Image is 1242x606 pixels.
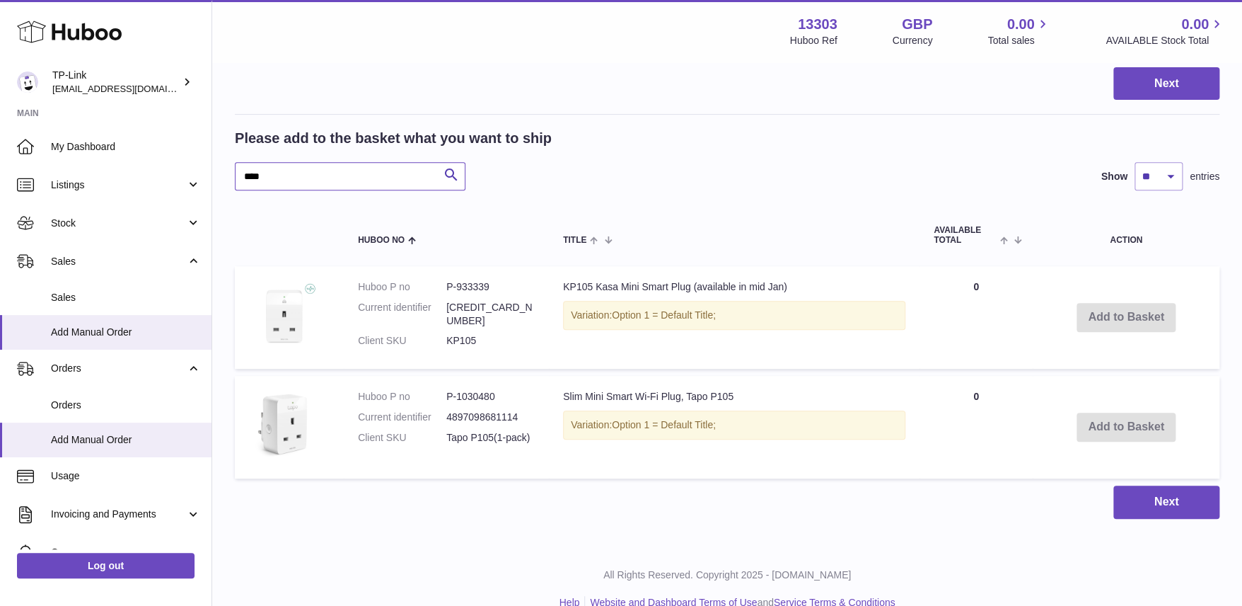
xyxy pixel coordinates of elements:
button: Next [1113,486,1219,519]
a: Log out [17,553,195,578]
span: Add Manual Order [51,433,201,447]
span: 0.00 [1007,15,1035,34]
div: Currency [893,34,933,47]
div: Huboo Ref [790,34,837,47]
dd: P-1030480 [446,390,535,404]
span: AVAILABLE Stock Total [1105,34,1225,47]
img: Slim Mini Smart Wi-Fi Plug, Tapo P105 [249,390,320,461]
span: Option 1 = Default Title; [612,309,716,321]
span: Stock [51,217,186,230]
span: Usage [51,469,201,483]
span: Total sales [987,34,1050,47]
dt: Client SKU [358,431,446,445]
button: Next [1113,67,1219,101]
dt: Huboo P no [358,390,446,404]
a: 0.00 AVAILABLE Stock Total [1105,15,1225,47]
th: Action [1033,212,1219,258]
img: gaby.chen@tp-link.com [17,72,38,93]
span: AVAILABLE Total [934,226,997,244]
div: Variation: [563,301,905,330]
span: 0.00 [1181,15,1209,34]
dd: P-933339 [446,280,535,294]
strong: GBP [902,15,932,34]
span: Huboo no [358,236,405,245]
span: Option 1 = Default Title; [612,419,716,430]
a: 0.00 Total sales [987,15,1050,47]
span: Orders [51,399,201,412]
span: Orders [51,362,186,375]
span: Title [563,236,586,245]
td: 0 [919,266,1033,370]
span: Cases [51,546,201,559]
dd: [CREDIT_CARD_NUMBER] [446,301,535,328]
p: All Rights Reserved. Copyright 2025 - [DOMAIN_NAME] [224,568,1231,582]
span: Invoicing and Payments [51,508,186,521]
span: My Dashboard [51,140,201,154]
span: entries [1190,170,1219,183]
td: Slim Mini Smart Wi-Fi Plug, Tapo P105 [549,376,919,479]
td: KP105 Kasa Mini Smart Plug (available in mid Jan) [549,266,919,370]
dt: Client SKU [358,334,446,348]
span: [EMAIL_ADDRESS][DOMAIN_NAME] [52,83,208,94]
dd: Tapo P105(1-pack) [446,431,535,445]
span: Listings [51,178,186,192]
span: Sales [51,291,201,304]
div: Variation: [563,411,905,440]
dt: Current identifier [358,411,446,424]
img: KP105 Kasa Mini Smart Plug (available in mid Jan) [249,280,320,351]
h2: Please add to the basket what you want to ship [235,129,552,148]
label: Show [1101,170,1127,183]
dt: Huboo P no [358,280,446,294]
td: 0 [919,376,1033,479]
dt: Current identifier [358,301,446,328]
dd: 4897098681114 [446,411,535,424]
div: TP-Link [52,69,180,96]
span: Sales [51,255,186,268]
span: Add Manual Order [51,326,201,339]
dd: KP105 [446,334,535,348]
strong: 13303 [798,15,837,34]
